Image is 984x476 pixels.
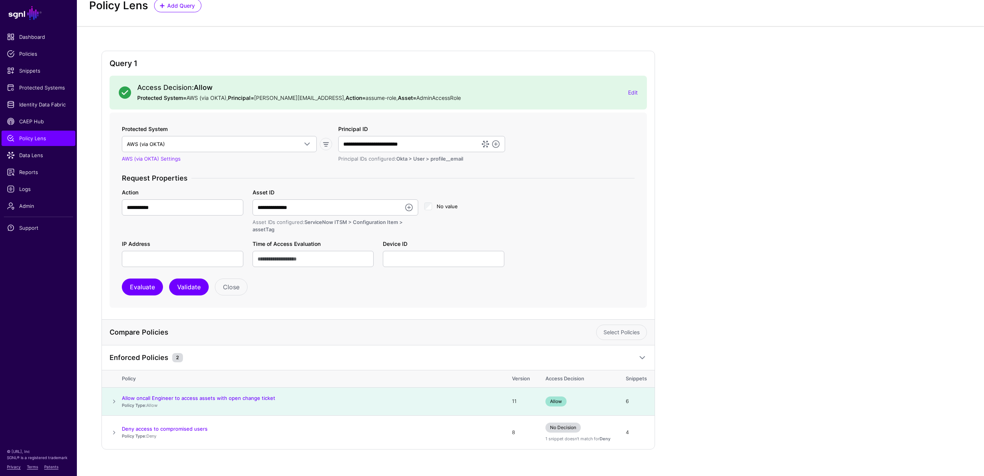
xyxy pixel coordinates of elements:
[618,370,655,387] th: Snippets
[628,89,638,96] a: Edit
[122,156,181,162] a: AWS (via OKTA) Settings
[7,118,70,125] span: CAEP Hub
[338,155,505,163] div: Principal IDs configured:
[7,464,21,469] a: Privacy
[122,370,504,387] th: Policy
[110,59,647,68] h2: Query 1
[137,94,622,102] p: AWS (via OKTA), [PERSON_NAME][EMAIL_ADDRESS] , assume-role , AdminAccessRole
[110,353,168,362] h4: Enforced Policies
[7,67,70,75] span: Snippets
[2,46,75,61] a: Policies
[166,2,196,10] span: Add Query
[346,95,366,101] strong: Action=
[7,134,70,142] span: Policy Lens
[122,240,150,248] label: IP Address
[383,240,407,248] label: Device ID
[7,185,70,193] span: Logs
[7,448,70,454] p: © [URL], Inc
[545,423,581,433] span: No Decision
[228,95,254,101] strong: Principal=
[2,148,75,163] a: Data Lens
[504,387,538,416] td: 11
[545,396,567,406] span: Allow
[110,328,590,337] h4: Compare Policies
[2,114,75,129] a: CAEP Hub
[137,95,186,101] strong: Protected System=
[396,156,463,162] span: Okta > User > profile__email
[7,101,70,108] span: Identity Data Fabric
[7,33,70,41] span: Dashboard
[127,141,165,147] span: AWS (via OKTA)
[7,50,70,58] span: Policies
[618,387,655,416] td: 6
[122,426,208,432] a: Deny access to compromised users
[2,80,75,95] a: Protected Systems
[122,433,146,439] strong: Policy Type:
[122,125,168,133] label: Protected System
[2,29,75,45] a: Dashboard
[253,219,418,234] div: Asset IDs configured:
[338,125,368,133] label: Principal ID
[253,219,403,233] span: ServiceNow ITSM > Configuration Item > assetTag
[7,168,70,176] span: Reports
[27,464,38,469] a: Terms
[122,433,497,440] p: Deny
[618,416,655,449] td: 4
[122,403,146,408] strong: Policy Type:
[253,188,274,196] label: Asset ID
[538,370,618,387] th: Access Decision
[2,131,75,146] a: Policy Lens
[7,151,70,159] span: Data Lens
[600,436,610,441] strong: Deny
[137,83,622,92] h2: Access Decision:
[253,240,321,248] label: Time of Access Evaluation
[7,84,70,91] span: Protected Systems
[5,5,72,22] a: SGNL
[596,325,647,340] a: Select Policies
[122,188,138,196] label: Action
[122,174,191,182] span: Request Properties
[7,454,70,461] p: SGNL® is a registered trademark
[122,395,275,401] a: Allow oncall Engineer to access assets with open change ticket
[545,436,610,442] div: 1 snippet doesn't match for
[437,203,458,209] span: No value
[504,370,538,387] th: Version
[122,279,163,295] button: Evaluate
[504,416,538,449] td: 8
[2,164,75,180] a: Reports
[169,279,209,295] button: Validate
[2,63,75,78] a: Snippets
[398,95,416,101] strong: Asset=
[122,402,497,409] p: Allow
[172,353,183,362] small: 2
[2,97,75,112] a: Identity Data Fabric
[44,464,58,469] a: Patents
[7,202,70,210] span: Admin
[7,224,70,232] span: Support
[2,198,75,214] a: Admin
[215,279,248,295] button: Close
[2,181,75,197] a: Logs
[194,83,213,91] strong: Allow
